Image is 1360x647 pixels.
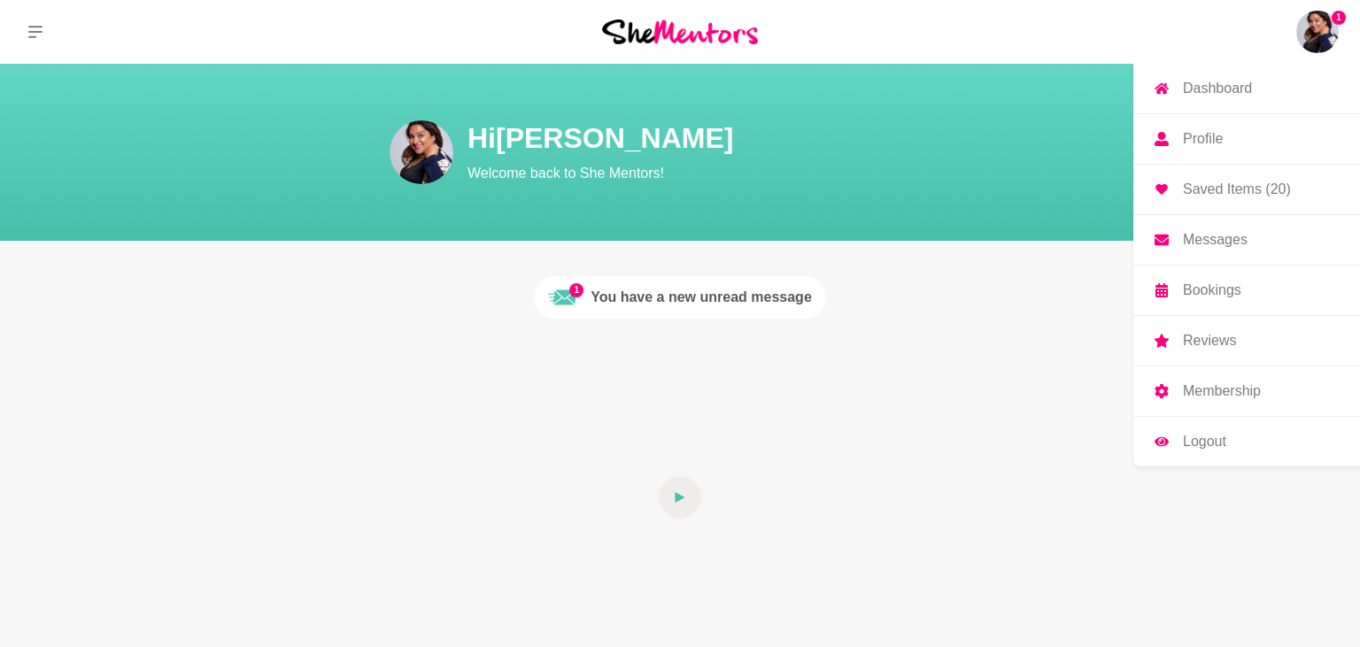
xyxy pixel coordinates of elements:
[1183,132,1223,146] p: Profile
[1133,266,1360,315] a: Bookings
[1296,11,1339,53] a: Richa Joshi1DashboardProfileSaved Items (20)MessagesBookingsReviewsMembershipLogout
[467,163,1105,184] p: Welcome back to She Mentors!
[1133,114,1360,164] a: Profile
[591,287,812,308] div: You have a new unread message
[1183,384,1261,398] p: Membership
[602,19,758,43] img: She Mentors Logo
[390,120,453,184] img: Richa Joshi
[1183,334,1236,348] p: Reviews
[1183,233,1248,247] p: Messages
[1296,11,1339,53] img: Richa Joshi
[1183,182,1291,196] p: Saved Items (20)
[534,276,826,319] a: 1Unread messageYou have a new unread message
[467,120,1105,156] h1: Hi [PERSON_NAME]
[1133,64,1360,113] a: Dashboard
[569,283,583,297] span: 1
[1133,165,1360,214] a: Saved Items (20)
[1183,283,1241,297] p: Bookings
[1183,81,1252,96] p: Dashboard
[1183,435,1226,449] p: Logout
[548,283,576,312] img: Unread message
[1133,215,1360,265] a: Messages
[1332,11,1346,25] span: 1
[1133,316,1360,366] a: Reviews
